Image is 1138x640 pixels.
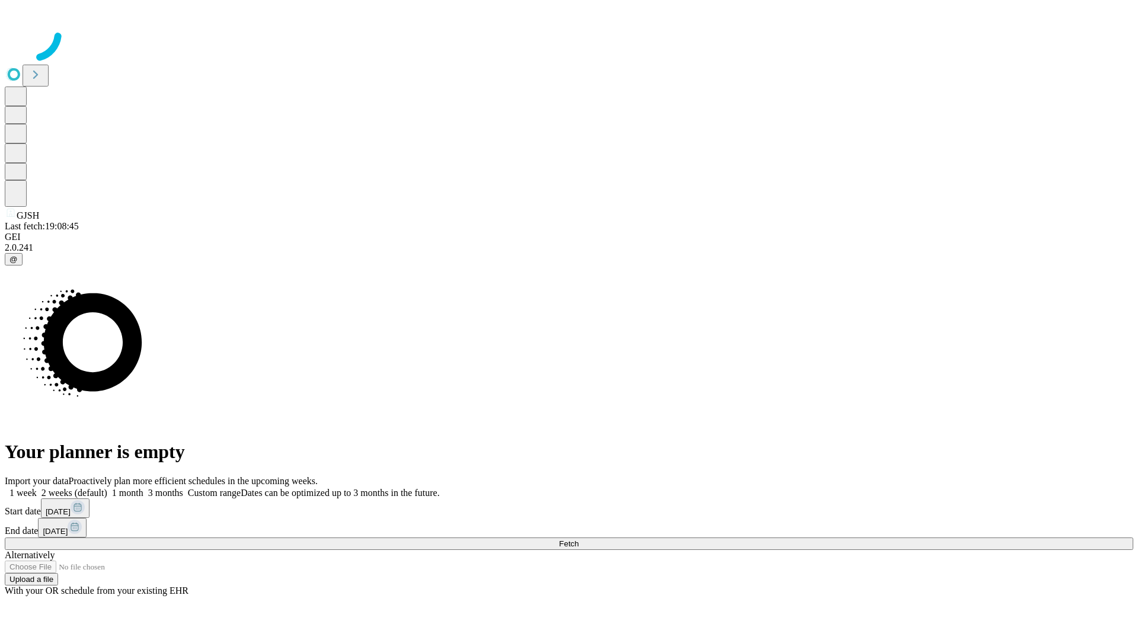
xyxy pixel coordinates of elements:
[5,232,1133,242] div: GEI
[5,585,188,596] span: With your OR schedule from your existing EHR
[9,488,37,498] span: 1 week
[46,507,71,516] span: [DATE]
[241,488,439,498] span: Dates can be optimized up to 3 months in the future.
[112,488,143,498] span: 1 month
[188,488,241,498] span: Custom range
[5,573,58,585] button: Upload a file
[5,242,1133,253] div: 2.0.241
[5,253,23,265] button: @
[41,498,89,518] button: [DATE]
[5,537,1133,550] button: Fetch
[559,539,578,548] span: Fetch
[9,255,18,264] span: @
[5,518,1133,537] div: End date
[5,221,79,231] span: Last fetch: 19:08:45
[5,550,55,560] span: Alternatively
[5,498,1133,518] div: Start date
[17,210,39,220] span: GJSH
[148,488,183,498] span: 3 months
[5,441,1133,463] h1: Your planner is empty
[38,518,87,537] button: [DATE]
[43,527,68,536] span: [DATE]
[41,488,107,498] span: 2 weeks (default)
[5,476,69,486] span: Import your data
[69,476,318,486] span: Proactively plan more efficient schedules in the upcoming weeks.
